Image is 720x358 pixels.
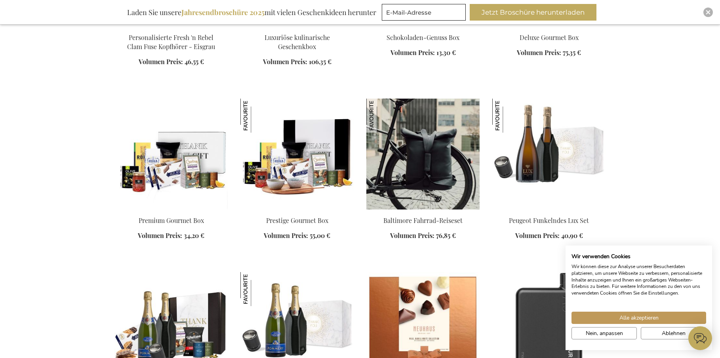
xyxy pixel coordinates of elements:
a: Volumen Preis: 40,90 € [515,231,583,240]
span: Volumen Preis: [139,57,183,66]
a: Baltimore Bike Travel Set Baltimore Fahrrad-Reiseset [366,206,480,214]
a: Deluxe Gourmet Box [520,33,579,42]
a: Schokoladen-Genuss Box [366,23,480,31]
p: Wir können diese zur Analyse unserer Besucherdaten platzieren, um unsere Webseite zu verbessern, ... [571,263,706,297]
span: Volumen Preis: [517,48,561,57]
img: Close [706,10,710,15]
a: EB-PKT-PEUG-CHAM-LUX Peugeot Funkelndes Lux Set [492,206,606,214]
a: Volumen Preis: 13,30 € [390,48,456,57]
button: cookie Einstellungen anpassen [571,327,637,339]
span: Alle akzeptieren [619,314,659,322]
img: Peugeot Funkelndes Lux Set [492,99,526,133]
span: Volumen Preis: [264,231,308,240]
span: 34,20 € [184,231,204,240]
a: Personalisierte Fresh 'n Rebel Clam Fuse Kopfhörer - Eisgrau [127,33,215,51]
a: Volumen Preis: 55,00 € [264,231,330,240]
span: Volumen Preis: [515,231,560,240]
a: Premium Gourmet Box [139,216,204,225]
a: Volumen Preis: 75,35 € [517,48,581,57]
button: Alle verweigern cookies [641,327,706,339]
a: Volumen Preis: 106,35 € [263,57,331,67]
span: Volumen Preis: [263,57,307,66]
h2: Wir verwenden Cookies [571,253,706,260]
a: Prestige Gourmet Box Prestige Gourmet Box [240,206,354,214]
a: Premium Gourmet Box [114,206,228,214]
form: marketing offers and promotions [382,4,468,23]
a: Schokoladen-Genuss Box [387,33,459,42]
iframe: belco-activator-frame [688,326,712,350]
img: Premium Gourmet Box [114,99,228,209]
a: Peugeot Funkelndes Lux Set [509,216,589,225]
span: 75,35 € [563,48,581,57]
img: EB-PKT-PEUG-CHAM-LUX [492,99,606,209]
a: Luxury Culinary Gift Box [240,23,354,31]
span: 13,30 € [436,48,456,57]
img: Peugeot Champagner Pommery Set [240,272,274,306]
a: Prestige Gourmet Box [266,216,328,225]
a: ARCA-20055 [492,23,606,31]
a: Volumen Preis: 46,55 € [139,57,204,67]
img: Prestige Gourmet Box [240,99,354,209]
span: Nein, anpassen [586,329,623,337]
img: Baltimore Fahrrad-Reiseset [366,99,400,133]
span: 46,55 € [185,57,204,66]
img: Prestige Gourmet Box [240,99,274,133]
img: Baltimore Fahrrad-Reiseset [366,99,480,209]
span: 55,00 € [310,231,330,240]
a: Luxuriöse kulinarische Geschenkbox [265,33,330,51]
span: Volumen Preis: [390,48,435,57]
span: 106,35 € [309,57,331,66]
a: Personalised Fresh 'n Rebel Clam Fuse Headphone - Ice Grey [114,23,228,31]
span: Ablehnen [662,329,686,337]
a: Volumen Preis: 34,20 € [138,231,204,240]
b: Jahresendbroschüre 2025 [181,8,265,17]
div: Close [703,8,713,17]
span: Volumen Preis: [138,231,182,240]
button: Akzeptieren Sie alle cookies [571,312,706,324]
input: E-Mail-Adresse [382,4,466,21]
button: Jetzt Broschüre herunterladen [470,4,596,21]
div: Laden Sie unsere mit vielen Geschenkideen herunter [124,4,380,21]
span: 40,90 € [561,231,583,240]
